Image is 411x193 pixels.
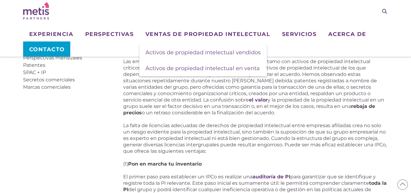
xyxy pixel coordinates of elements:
a: Contacto [23,41,71,57]
a: SPAC + IP [23,70,46,75]
font: El primer paso para establecer un IPCo es realizar una [123,174,253,180]
font: Ventas de propiedad intelectual [145,31,270,38]
font: (1) [123,161,128,167]
font: o un retraso considerable en la finalización del acuerdo. [142,110,275,116]
font: Pon en marcha tu inventario [128,161,202,167]
font: Perspectivas [85,31,134,38]
font: Experiencia [29,31,74,38]
font: Activos de propiedad intelectual vendidos [145,49,261,56]
font: rebaja de precios [123,103,375,116]
font: toda la PI [123,180,387,192]
font: Las empresas que buscan salir del grupo o obtener un préstamo con activos de propiedad intelectua... [123,59,377,103]
font: para garantizar que se identifique y registre toda la PI relevante. Este paso inicial es sumament... [123,174,376,186]
a: auditoría de PI [253,174,290,180]
img: Socios métis [23,2,49,20]
font: La falta de licencias adecuadas de derechos de propiedad intelectual entre empresas afiliadas cre... [123,123,387,154]
span: Volver arriba [397,179,408,190]
font: Servicios [282,31,317,38]
font: Contacto [29,46,65,53]
font: Acerca de [328,31,366,38]
font: y la propiedad de la propiedad intelectual en un grupo suele ser el factor decisivo en una transa... [123,97,384,109]
a: Perspectivas mensuales [23,55,82,61]
font: Activos de propiedad intelectual en venta [145,65,260,72]
a: el valor [249,97,268,103]
a: Secretos comerciales [23,77,75,83]
a: Activos de propiedad intelectual en venta [139,60,267,76]
a: Activos de propiedad intelectual vendidos [139,45,267,60]
a: Patentes [23,62,45,68]
a: Marcas comerciales [23,84,71,90]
